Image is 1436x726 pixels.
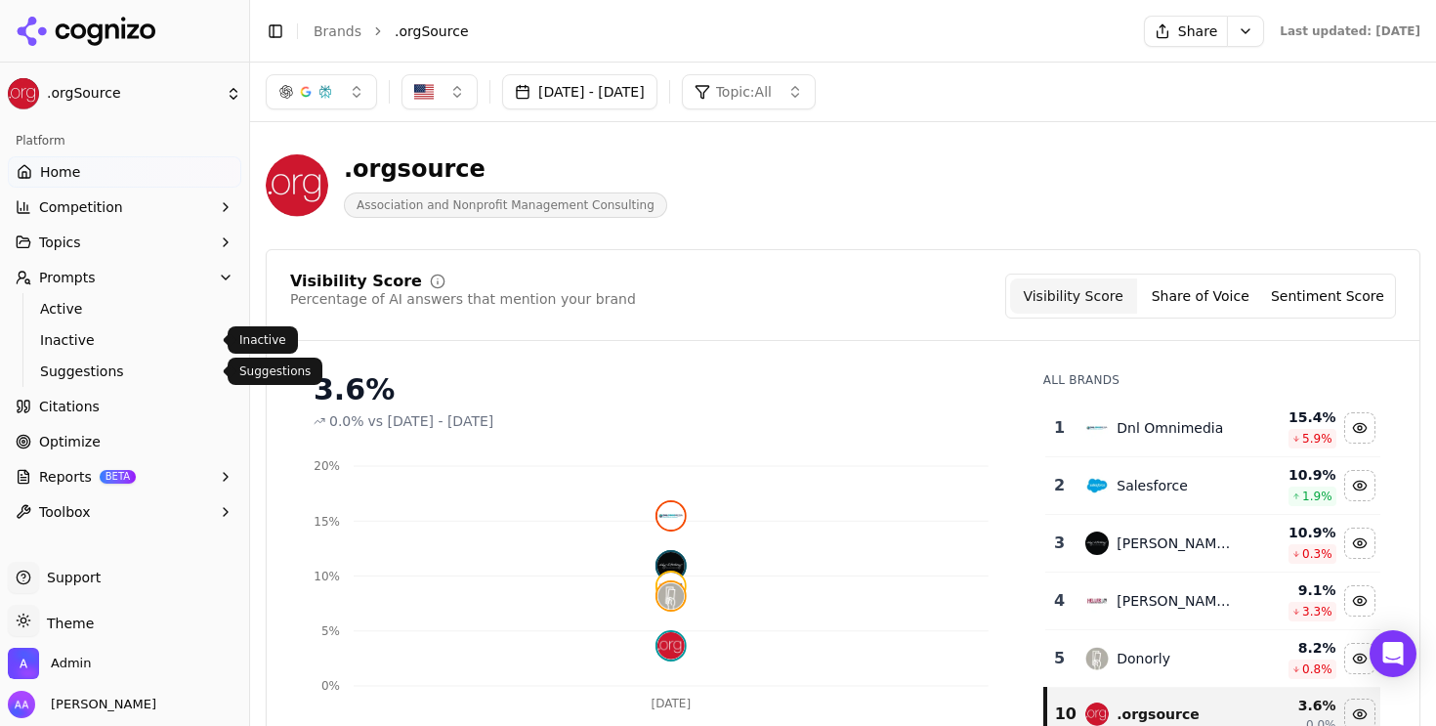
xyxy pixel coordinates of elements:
img: donorly [657,582,685,610]
a: Active [32,295,218,322]
img: .orgsource [657,632,685,660]
span: Citations [39,397,100,416]
img: .orgSource [8,78,39,109]
button: Hide heller consulting data [1344,585,1375,617]
img: aly sterling philanthropy [657,552,685,579]
tspan: 20% [314,459,340,473]
tspan: 0% [321,679,340,693]
div: 1 [1053,416,1067,440]
span: .orgSource [47,85,218,103]
img: heller consulting [657,573,685,600]
span: .orgSource [395,21,469,41]
div: 8.2 % [1251,638,1336,658]
img: salesforce [1085,474,1109,497]
div: Last updated: [DATE] [1280,23,1420,39]
button: Open user button [8,691,156,718]
button: [DATE] - [DATE] [502,74,657,109]
span: Admin [51,655,91,672]
img: dnl omnimedia [1085,416,1109,440]
button: Hide dnl omnimedia data [1344,412,1375,444]
button: Hide aly sterling philanthropy data [1344,528,1375,559]
a: Suggestions [32,358,218,385]
div: 3.6 % [1251,696,1336,715]
span: 0.3 % [1302,546,1332,562]
span: Topic: All [716,82,772,102]
button: Share [1144,16,1227,47]
tr: 5donorlyDonorly8.2%0.8%Hide donorly data [1045,630,1380,688]
div: 2 [1053,474,1067,497]
button: Hide salesforce data [1344,470,1375,501]
div: 10.9 % [1251,523,1336,542]
span: 1.9 % [1302,489,1332,504]
span: [PERSON_NAME] [43,696,156,713]
tspan: [DATE] [652,697,692,710]
button: Visibility Score [1010,278,1137,314]
a: Citations [8,391,241,422]
div: 10 [1055,703,1067,726]
span: Suggestions [40,362,210,381]
img: .orgSource [266,154,328,217]
div: .orgsource [344,153,667,185]
div: 4 [1053,589,1067,613]
img: aly sterling philanthropy [1085,532,1109,555]
div: .orgsource [1117,705,1199,724]
tr: 3aly sterling philanthropy[PERSON_NAME] Philanthropy10.9%0.3%Hide aly sterling philanthropy data [1045,515,1380,573]
div: Visibility Score [290,274,422,289]
div: Percentage of AI answers that mention your brand [290,289,636,309]
div: Platform [8,125,241,156]
div: 3.6% [314,372,1004,407]
tspan: 15% [314,515,340,529]
span: Active [40,299,210,319]
tspan: 10% [314,570,340,583]
span: Support [39,568,101,587]
button: Toolbox [8,496,241,528]
tr: 4heller consulting[PERSON_NAME] Consulting9.1%3.3%Hide heller consulting data [1045,573,1380,630]
p: Suggestions [239,363,311,379]
div: Dnl Omnimedia [1117,418,1223,438]
span: Prompts [39,268,96,287]
img: Admin [8,648,39,679]
span: 3.3 % [1302,604,1332,619]
span: vs [DATE] - [DATE] [368,411,494,431]
span: Competition [39,197,123,217]
img: United States [414,82,434,102]
span: Home [40,162,80,182]
img: .orgsource [1085,703,1109,726]
div: 3 [1053,532,1067,555]
button: Topics [8,227,241,258]
div: 15.4 % [1251,407,1336,427]
nav: breadcrumb [314,21,1105,41]
button: Hide donorly data [1344,643,1375,674]
tspan: 5% [321,624,340,638]
a: Home [8,156,241,188]
span: Optimize [39,432,101,451]
div: Salesforce [1117,476,1188,495]
img: Alp Aysan [8,691,35,718]
div: 5 [1053,647,1067,670]
tr: 1dnl omnimediaDnl Omnimedia15.4%5.9%Hide dnl omnimedia data [1045,400,1380,457]
button: Prompts [8,262,241,293]
div: Open Intercom Messenger [1370,630,1416,677]
div: [PERSON_NAME] Consulting [1117,591,1236,611]
button: Share of Voice [1137,278,1264,314]
span: Reports [39,467,92,487]
div: 10.9 % [1251,465,1336,485]
div: All Brands [1043,372,1380,388]
span: Toolbox [39,502,91,522]
button: Competition [8,192,241,223]
tr: 2salesforceSalesforce10.9%1.9%Hide salesforce data [1045,457,1380,515]
span: 0.8 % [1302,662,1332,677]
span: Theme [39,616,94,631]
img: donorly [1085,647,1109,670]
span: Inactive [40,330,210,350]
span: Topics [39,233,81,252]
span: Association and Nonprofit Management Consulting [344,192,667,218]
span: 0.0% [329,411,364,431]
p: Inactive [239,332,286,348]
span: 5.9 % [1302,431,1332,447]
div: [PERSON_NAME] Philanthropy [1117,534,1236,553]
img: dnl omnimedia [657,502,685,530]
a: Optimize [8,426,241,457]
div: 9.1 % [1251,580,1336,600]
span: BETA [100,470,136,484]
